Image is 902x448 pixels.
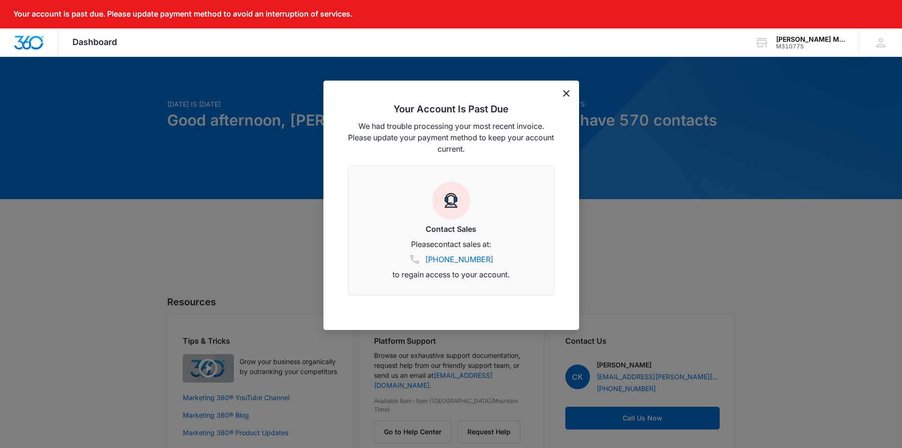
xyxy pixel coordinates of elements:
[425,254,493,265] a: [PHONE_NUMBER]
[348,103,554,115] h2: Your Account Is Past Due
[58,28,131,56] div: Dashboard
[348,120,554,155] p: We had trouble processing your most recent invoice. Please update your payment method to keep you...
[13,9,352,18] p: Your account is past due. Please update payment method to avoid an interruption of services.
[776,36,845,43] div: account name
[360,223,543,235] h3: Contact Sales
[776,43,845,50] div: account id
[563,90,570,97] button: dismiss this dialog
[72,37,117,47] span: Dashboard
[360,238,543,280] p: Please contact sales at: to regain access to your account.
